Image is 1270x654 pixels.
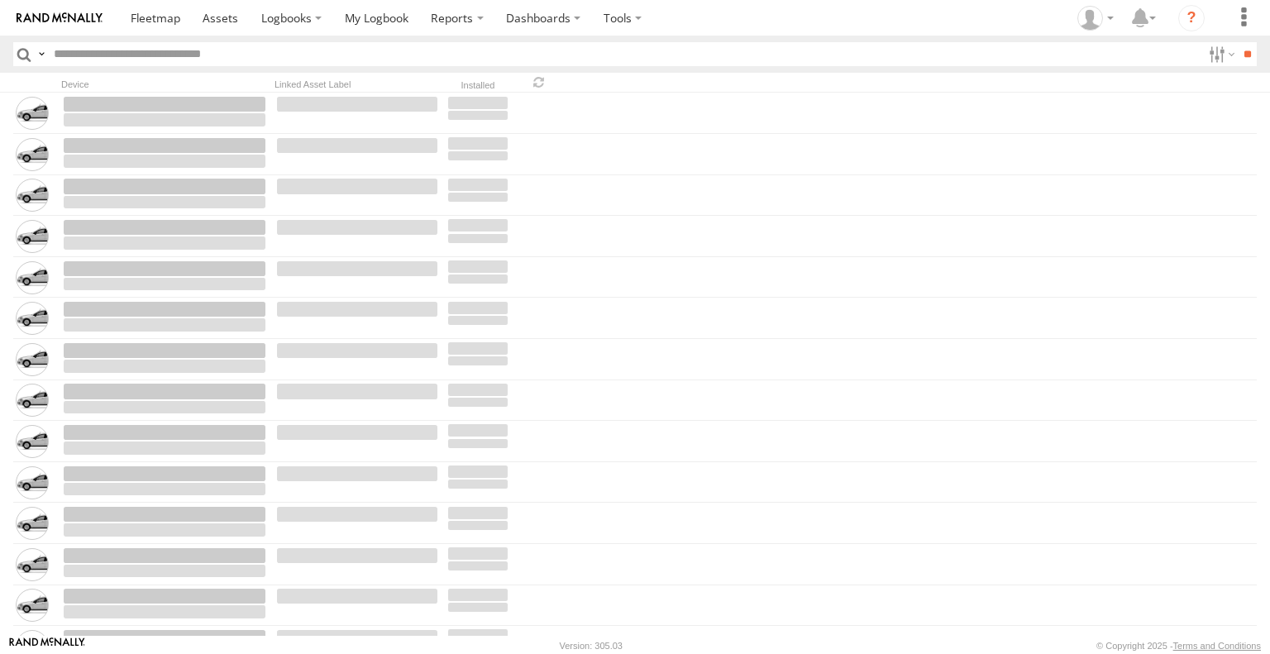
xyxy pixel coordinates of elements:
label: Search Query [35,42,48,66]
span: Refresh [529,74,549,90]
div: Version: 305.03 [560,641,623,651]
i: ? [1178,5,1205,31]
div: Device [61,79,268,90]
div: © Copyright 2025 - [1096,641,1261,651]
img: rand-logo.svg [17,12,103,24]
label: Search Filter Options [1202,42,1238,66]
div: Linked Asset Label [275,79,440,90]
a: Visit our Website [9,637,85,654]
div: Warren Goodfield [1072,6,1120,31]
div: Installed [446,82,509,90]
a: Terms and Conditions [1173,641,1261,651]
